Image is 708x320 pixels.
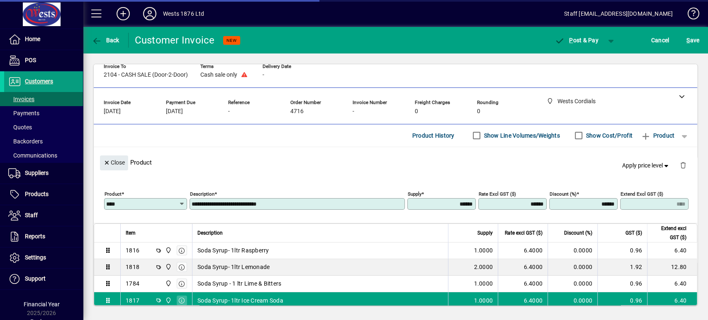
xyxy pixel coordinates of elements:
[8,96,34,102] span: Invoices
[482,131,560,140] label: Show Line Volumes/Weights
[4,163,83,184] a: Suppliers
[4,269,83,289] a: Support
[474,296,493,305] span: 1.0000
[100,155,128,170] button: Close
[4,106,83,120] a: Payments
[651,34,669,47] span: Cancel
[503,263,543,271] div: 6.4000
[4,50,83,71] a: POS
[126,246,139,255] div: 1816
[652,224,686,242] span: Extend excl GST ($)
[228,108,230,115] span: -
[415,108,418,115] span: 0
[547,242,597,259] td: 0.0000
[126,228,136,238] span: Item
[564,7,673,20] div: Staff [EMAIL_ADDRESS][DOMAIN_NAME]
[684,33,701,48] button: Save
[8,138,43,145] span: Backorders
[25,275,46,282] span: Support
[477,108,480,115] span: 0
[625,228,642,238] span: GST ($)
[163,279,173,288] span: Wests Cordials
[163,262,173,272] span: Wests Cordials
[551,33,603,48] button: Post & Pay
[135,34,215,47] div: Customer Invoice
[474,246,493,255] span: 1.0000
[637,128,679,143] button: Product
[555,37,599,44] span: ost & Pay
[25,233,45,240] span: Reports
[4,205,83,226] a: Staff
[647,292,697,309] td: 6.40
[105,191,122,196] mat-label: Product
[647,242,697,259] td: 6.40
[90,33,122,48] button: Back
[98,159,130,166] app-page-header-button: Close
[197,263,270,271] span: Soda Syrup- 1ltr Lemonade
[641,129,674,142] span: Product
[550,191,577,196] mat-label: Discount (%)
[686,37,690,44] span: S
[25,191,49,197] span: Products
[686,34,699,47] span: ave
[681,2,698,29] a: Knowledge Base
[190,191,214,196] mat-label: Description
[622,161,670,170] span: Apply price level
[620,191,663,196] mat-label: Extend excl GST ($)
[94,147,697,177] div: Product
[263,72,264,78] span: -
[103,156,125,170] span: Close
[197,279,281,288] span: Soda Syrup - 1 ltr Lime & Bitters
[505,228,543,238] span: Rate excl GST ($)
[4,134,83,148] a: Backorders
[597,276,647,292] td: 0.96
[104,108,121,115] span: [DATE]
[4,148,83,162] a: Communications
[8,152,57,159] span: Communications
[597,292,647,309] td: 0.96
[197,246,269,255] span: Soda Syrup- 1ltr Raspberry
[25,78,53,85] span: Customers
[597,242,647,259] td: 0.96
[163,246,173,255] span: Wests Cordials
[25,212,38,218] span: Staff
[569,37,573,44] span: P
[163,296,173,305] span: Wests Cordials
[4,29,83,50] a: Home
[25,254,46,261] span: Settings
[126,263,139,271] div: 1818
[597,259,647,276] td: 1.92
[408,191,421,196] mat-label: Supply
[110,6,136,21] button: Add
[197,296,283,305] span: Soda Syrup- 1ltr Ice Cream Soda
[126,296,139,305] div: 1817
[25,170,49,176] span: Suppliers
[647,259,697,276] td: 12.80
[547,276,597,292] td: 0.0000
[564,228,592,238] span: Discount (%)
[8,110,39,116] span: Payments
[474,263,493,271] span: 2.0000
[83,33,129,48] app-page-header-button: Back
[412,129,455,142] span: Product History
[503,246,543,255] div: 6.4000
[4,92,83,106] a: Invoices
[479,191,516,196] mat-label: Rate excl GST ($)
[8,124,32,131] span: Quotes
[166,108,183,115] span: [DATE]
[25,36,40,42] span: Home
[163,7,204,20] div: Wests 1876 Ltd
[647,276,697,292] td: 6.40
[673,155,693,175] button: Delete
[619,158,674,173] button: Apply price level
[126,279,139,288] div: 1784
[24,301,60,308] span: Financial Year
[584,131,633,140] label: Show Cost/Profit
[4,247,83,268] a: Settings
[92,37,119,44] span: Back
[474,279,493,288] span: 1.0000
[104,72,188,78] span: 2104 - CASH SALE (Door-2-Door)
[649,33,672,48] button: Cancel
[290,108,304,115] span: 4716
[673,161,693,169] app-page-header-button: Delete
